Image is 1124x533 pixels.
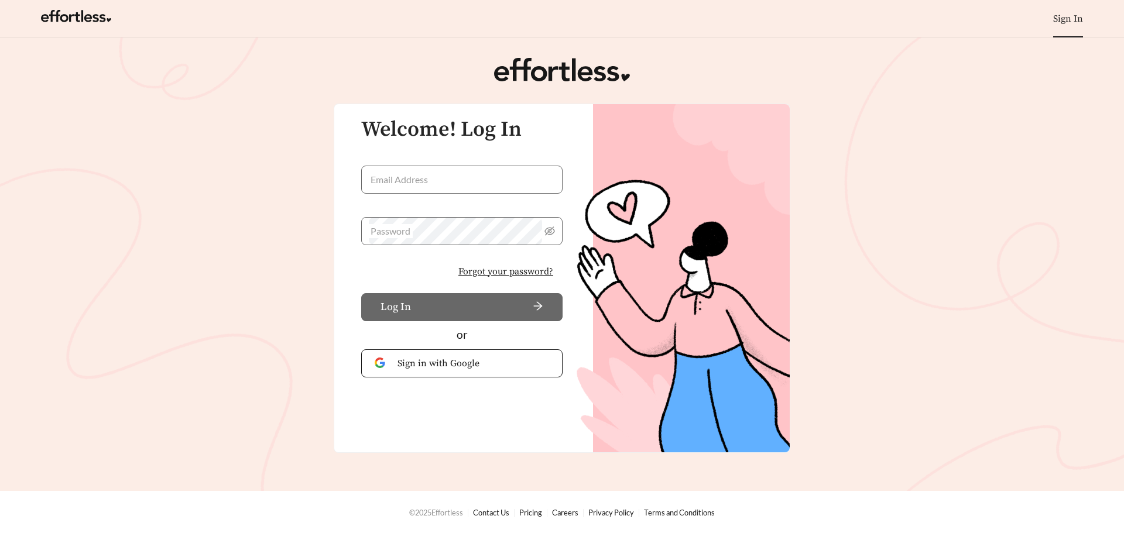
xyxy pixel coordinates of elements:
[588,508,634,517] a: Privacy Policy
[519,508,542,517] a: Pricing
[361,349,563,377] button: Sign in with Google
[361,118,563,142] h3: Welcome! Log In
[361,293,563,321] button: Log Inarrow-right
[361,326,563,343] div: or
[375,357,388,369] img: Google Authentication
[1053,13,1083,25] a: Sign In
[449,259,563,284] button: Forgot your password?
[644,508,715,517] a: Terms and Conditions
[409,508,463,517] span: © 2025 Effortless
[458,264,553,278] span: Forgot your password?
[552,508,578,517] a: Careers
[397,356,549,370] span: Sign in with Google
[544,226,555,236] span: eye-invisible
[473,508,509,517] a: Contact Us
